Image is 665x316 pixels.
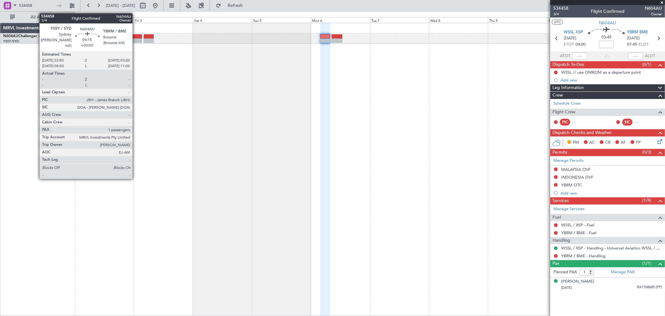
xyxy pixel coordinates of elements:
[611,269,634,275] a: Manage PAX
[488,17,547,23] div: Thu 9
[552,61,584,68] span: Dispatch To-Dos
[561,190,662,196] div: Add new
[561,77,662,83] div: Add new
[627,42,637,48] span: 07:45
[564,35,577,42] span: [DATE]
[643,61,652,68] span: (0/1)
[553,5,568,12] span: 534458
[3,34,45,38] a: N604AUChallenger 604
[637,285,662,290] span: RA1768685 (PP)
[76,12,86,18] div: [DATE]
[7,12,68,22] button: All Aircraft
[645,53,655,59] span: ALDT
[553,101,581,107] a: Schedule Crew
[643,149,652,156] span: (0/3)
[561,175,593,180] div: INDONESIA OVF
[252,17,311,23] div: Sun 5
[573,140,579,146] span: PM
[16,15,66,19] span: All Aircraft
[75,17,134,23] div: Thu 2
[621,140,626,146] span: AF
[645,12,662,17] span: Owner
[560,119,570,126] div: PIC
[552,260,559,267] span: Pax
[638,42,648,48] span: ELDT
[561,279,594,285] div: [PERSON_NAME]
[552,109,576,116] span: Flight Crew
[564,29,583,36] span: WSSL XSP
[634,119,648,125] div: - -
[213,1,250,11] button: Refresh
[552,84,584,91] span: Leg Information
[553,12,568,17] span: 3/4
[429,17,488,23] div: Wed 8
[552,237,570,244] span: Handling
[643,260,652,267] span: (1/1)
[561,285,572,290] span: [DATE]
[561,222,594,228] a: WSSL / XSP - Fuel
[627,35,640,42] span: [DATE]
[552,197,569,205] span: Services
[561,70,641,75] div: WSSL // use OMKOM as a departure point
[643,197,652,204] span: (1/4)
[553,158,584,164] a: Manage Permits
[19,1,55,10] input: Trip Number
[552,129,612,136] span: Dispatch Checks and Weather
[622,119,633,126] div: SIC
[134,17,193,23] div: Fri 3
[552,92,563,99] span: Crew
[370,17,429,23] div: Tue 7
[547,17,606,23] div: Fri 10
[564,42,574,48] span: ETOT
[645,5,662,12] span: N604AU
[560,53,571,59] span: ATOT
[636,140,641,146] span: FP
[572,119,586,125] div: - -
[599,20,616,26] span: N604AU
[552,214,561,221] span: Fuel
[591,8,624,15] div: Flight Confirmed
[576,42,586,48] span: 04:00
[106,3,135,8] span: [DATE] - [DATE]
[552,149,567,156] span: Permits
[193,17,252,23] div: Sat 4
[605,140,610,146] span: CR
[601,34,611,41] span: 03:45
[572,52,587,60] input: --:--
[627,29,648,36] span: YBRM BME
[552,19,563,25] button: UTC
[561,167,590,172] div: MALAYSIA OVF
[561,253,605,259] a: YBRM / BME - Handling
[553,206,585,212] a: Manage Services
[561,182,582,188] div: YBRM OTC
[561,230,596,235] a: YBRM / BME - Fuel
[222,3,248,8] span: Refresh
[311,17,370,23] div: Mon 6
[561,245,662,251] a: WSSL / XSP - Handling - Universal Aviation WSSL / XSP
[3,39,19,44] a: YSSY/SYD
[553,269,577,275] label: Planned PAX
[589,140,595,146] span: AC
[3,34,18,38] span: N604AU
